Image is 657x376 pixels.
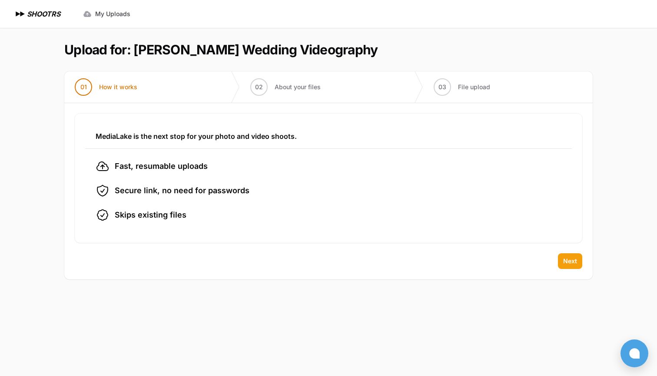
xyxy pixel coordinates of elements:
[458,83,490,91] span: File upload
[14,9,60,19] a: SHOOTRS SHOOTRS
[115,209,186,221] span: Skips existing files
[558,253,582,269] button: Next
[95,10,130,18] span: My Uploads
[78,6,136,22] a: My Uploads
[255,83,263,91] span: 02
[14,9,27,19] img: SHOOTRS
[423,71,501,103] button: 03 File upload
[99,83,137,91] span: How it works
[115,160,208,172] span: Fast, resumable uploads
[96,131,561,141] h3: MediaLake is the next stop for your photo and video shoots.
[27,9,60,19] h1: SHOOTRS
[240,71,331,103] button: 02 About your files
[438,83,446,91] span: 03
[275,83,321,91] span: About your files
[115,185,249,197] span: Secure link, no need for passwords
[64,71,148,103] button: 01 How it works
[620,339,648,367] button: Open chat window
[64,42,378,57] h1: Upload for: [PERSON_NAME] Wedding Videography
[563,257,577,265] span: Next
[80,83,87,91] span: 01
